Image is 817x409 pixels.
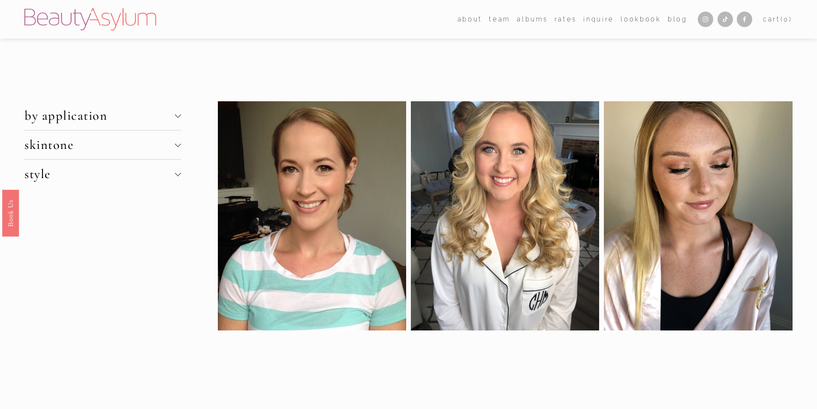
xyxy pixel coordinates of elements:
[583,13,614,25] a: Inquire
[784,15,789,23] span: 0
[458,14,482,25] span: about
[2,189,19,236] a: Book Us
[458,13,482,25] a: folder dropdown
[24,166,175,182] span: style
[24,108,175,124] span: by application
[489,13,510,25] a: folder dropdown
[718,12,733,27] a: TikTok
[668,13,687,25] a: Blog
[24,130,181,159] button: skintone
[737,12,752,27] a: Facebook
[781,15,793,23] span: ( )
[24,137,175,153] span: skintone
[555,13,577,25] a: Rates
[698,12,713,27] a: Instagram
[621,13,661,25] a: Lookbook
[517,13,548,25] a: albums
[489,14,510,25] span: team
[24,8,156,30] img: Beauty Asylum | Bridal Hair &amp; Makeup Charlotte &amp; Atlanta
[24,101,181,130] button: by application
[24,160,181,188] button: style
[763,14,793,25] a: 0 items in cart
